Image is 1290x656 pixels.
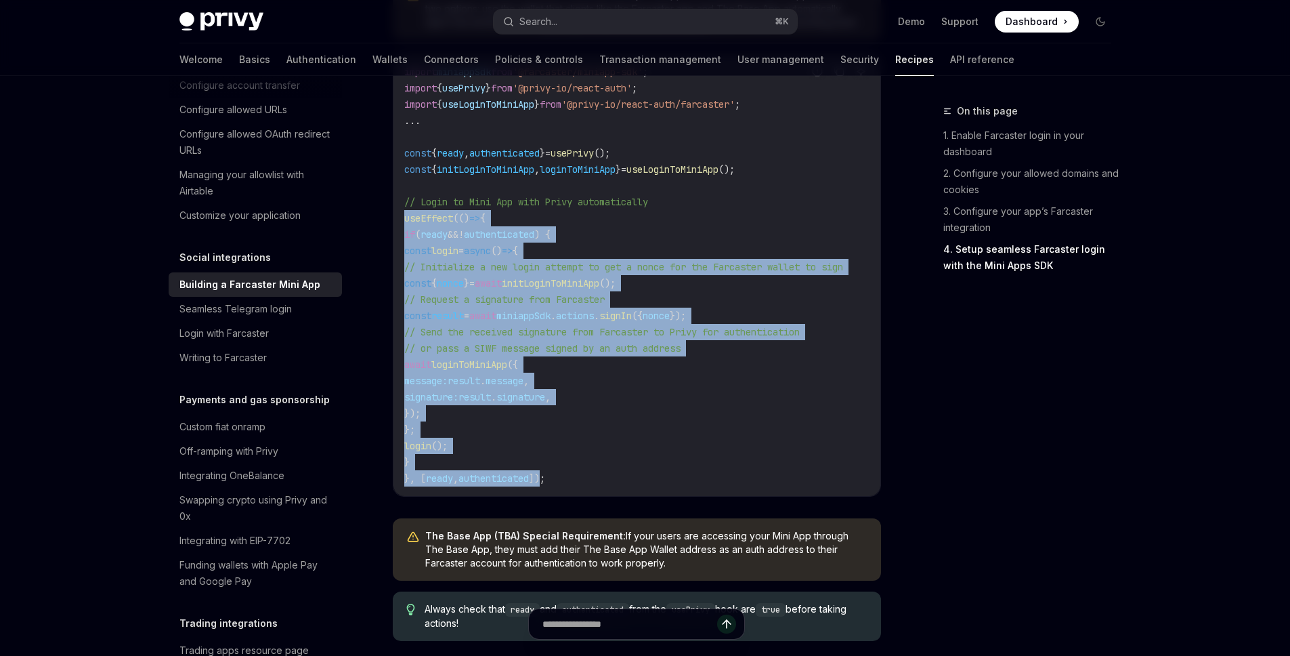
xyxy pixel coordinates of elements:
span: const [404,310,431,322]
span: . [551,310,556,322]
a: Login with Farcaster [169,321,342,346]
span: On this page [957,103,1018,119]
span: // Login to Mini App with Privy automatically [404,196,648,208]
div: Off-ramping with Privy [179,443,278,459]
span: from [540,98,561,110]
span: ({ [632,310,643,322]
span: (); [594,147,610,159]
a: Funding wallets with Apple Pay and Google Pay [169,553,342,594]
span: // Send the received signature from Farcaster to Privy for authentication [404,326,800,338]
a: Off-ramping with Privy [169,439,342,464]
a: Support [941,15,979,28]
div: Writing to Farcaster [179,350,267,366]
span: } [540,147,545,159]
span: const [404,147,431,159]
div: Integrating with EIP-7702 [179,533,291,549]
div: Managing your allowlist with Airtable [179,167,334,199]
span: ; [632,82,637,94]
img: dark logo [179,12,263,31]
a: Writing to Farcaster [169,346,342,370]
span: initLoginToMiniApp [437,163,534,176]
span: = [545,147,551,159]
span: actions [556,310,594,322]
span: import [404,66,437,78]
span: usePrivy [442,82,486,94]
div: Configure allowed URLs [179,102,287,118]
span: '@farcaster/miniapp-sdk' [513,66,643,78]
a: Wallets [372,43,408,76]
span: signIn [599,310,632,322]
a: 1. Enable Farcaster login in your dashboard [943,125,1122,163]
span: // Initialize a new login attempt to get a nonce for the Farcaster wallet to sign [404,261,843,273]
span: ready [426,472,453,485]
span: }, [ [404,472,426,485]
div: Search... [519,14,557,30]
code: usePrivy [666,603,715,617]
a: Dashboard [995,11,1079,33]
span: } [404,456,410,468]
button: Toggle dark mode [1090,11,1111,33]
span: , [545,391,551,403]
span: ; [643,66,648,78]
span: } [534,98,540,110]
span: . [491,391,496,403]
span: { [513,245,518,257]
span: await [469,310,496,322]
span: import [404,82,437,94]
div: Custom fiat onramp [179,419,265,435]
span: await [404,358,431,371]
span: => [502,245,513,257]
span: signature [496,391,545,403]
div: Swapping crypto using Privy and 0x [179,492,334,525]
span: initLoginToMiniApp [502,277,599,289]
span: loginToMiniApp [540,163,616,176]
span: ( [415,228,421,241]
a: Integrating with EIP-7702 [169,529,342,553]
span: , [534,163,540,176]
span: result [458,391,491,403]
h5: Social integrations [179,249,271,266]
span: ⌘ K [775,16,789,27]
a: 2. Configure your allowed domains and cookies [943,163,1122,201]
span: loginToMiniApp [431,358,507,371]
span: from [491,66,513,78]
span: const [404,277,431,289]
a: Custom fiat onramp [169,415,342,439]
span: login [404,440,431,452]
span: login [431,245,458,257]
span: , [453,472,458,485]
span: }); [404,407,421,419]
a: Swapping crypto using Privy and 0x [169,488,342,529]
h5: Payments and gas sponsorship [179,392,330,408]
span: if [404,228,415,241]
span: useEffect [404,212,453,224]
span: ; [735,98,740,110]
span: useLoginToMiniApp [442,98,534,110]
div: Funding wallets with Apple Pay and Google Pay [179,557,334,590]
span: } [616,163,621,176]
span: { [437,98,442,110]
span: authenticated [458,472,529,485]
a: Integrating OneBalance [169,464,342,488]
span: from [491,82,513,94]
span: = [464,310,469,322]
span: useLoginToMiniApp [626,163,718,176]
span: authenticated [469,147,540,159]
a: Basics [239,43,270,76]
span: ready [421,228,448,241]
a: Managing your allowlist with Airtable [169,163,342,203]
span: = [458,245,464,257]
a: Demo [898,15,925,28]
span: message: [404,375,448,387]
a: Policies & controls [495,43,583,76]
a: API reference [950,43,1014,76]
span: { [480,212,486,224]
code: authenticated [557,603,629,617]
span: => [469,212,480,224]
span: If your users are accessing your Mini App through The Base App, they must add their The Base App ... [425,529,867,570]
a: Recipes [895,43,934,76]
span: Dashboard [1006,15,1058,28]
a: User management [737,43,824,76]
span: // or pass a SIWF message signed by an auth address [404,342,681,354]
a: Authentication [286,43,356,76]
